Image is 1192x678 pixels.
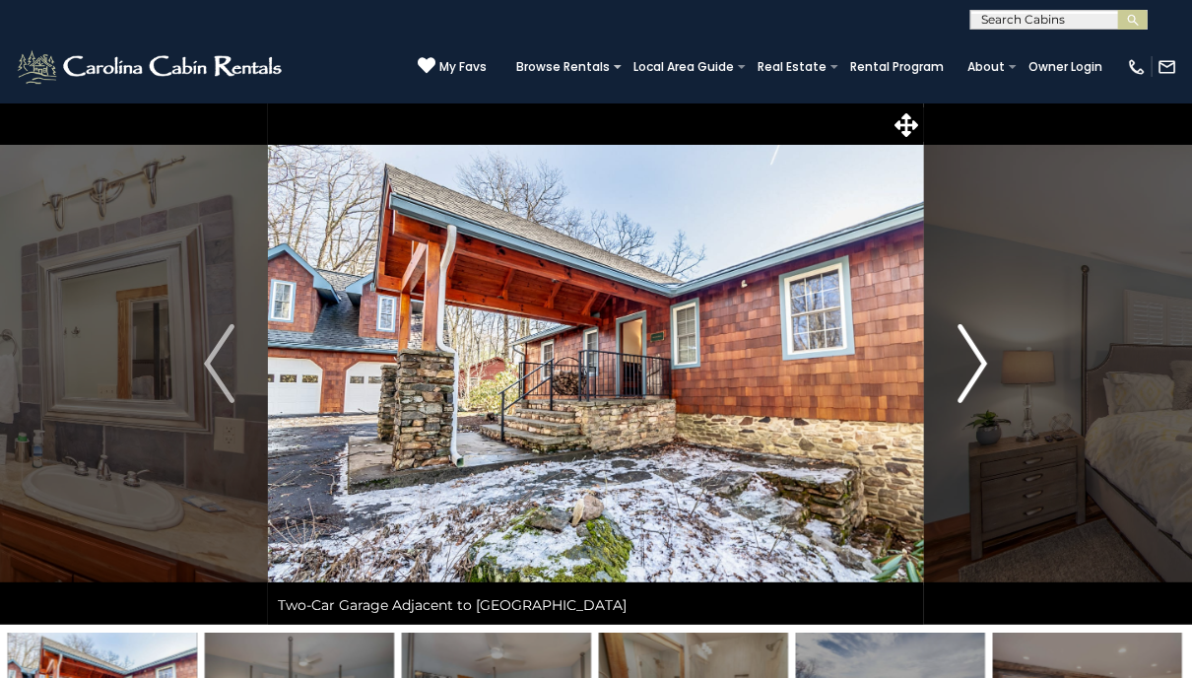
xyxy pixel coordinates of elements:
button: Previous [170,102,269,625]
span: My Favs [439,58,487,76]
a: Owner Login [1019,53,1112,81]
a: About [958,53,1015,81]
button: Next [924,102,1023,625]
a: Real Estate [748,53,836,81]
a: My Favs [418,56,487,77]
img: phone-regular-white.png [1127,57,1147,77]
img: mail-regular-white.png [1158,57,1177,77]
img: arrow [958,324,987,403]
a: Browse Rentals [506,53,620,81]
a: Local Area Guide [624,53,744,81]
a: Rental Program [840,53,954,81]
img: arrow [204,324,233,403]
div: Two-Car Garage Adjacent to [GEOGRAPHIC_DATA] [268,585,924,625]
img: White-1-2.png [15,47,288,87]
